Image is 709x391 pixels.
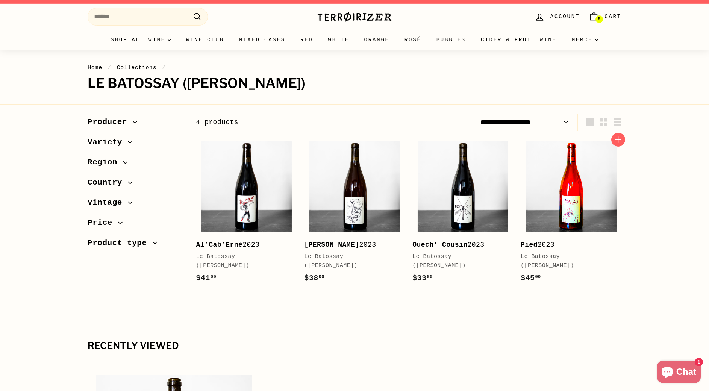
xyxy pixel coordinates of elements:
[88,64,102,71] a: Home
[73,30,636,50] div: Primary
[427,274,433,280] sup: 00
[88,156,123,169] span: Region
[88,215,184,235] button: Price
[88,235,184,255] button: Product type
[179,30,232,50] a: Wine Club
[88,134,184,155] button: Variety
[88,176,128,189] span: Country
[473,30,564,50] a: Cider & Fruit Wine
[521,136,621,292] a: Pied2023Le Batossay ([PERSON_NAME])
[88,237,153,250] span: Product type
[88,136,128,149] span: Variety
[604,12,621,21] span: Cart
[535,274,541,280] sup: 00
[88,341,621,351] div: Recently viewed
[88,154,184,174] button: Region
[293,30,321,50] a: Red
[88,217,118,229] span: Price
[211,274,216,280] sup: 00
[412,241,467,249] b: Ouech' Cousin
[88,194,184,215] button: Vintage
[304,239,397,250] div: 2023
[304,274,324,282] span: $38
[321,30,357,50] a: White
[530,6,584,28] a: Account
[117,64,156,71] a: Collections
[88,116,133,129] span: Producer
[196,239,289,250] div: 2023
[564,30,606,50] summary: Merch
[88,114,184,134] button: Producer
[521,274,541,282] span: $45
[160,64,168,71] span: /
[304,252,397,270] div: Le Batossay ([PERSON_NAME])
[304,241,359,249] b: [PERSON_NAME]
[88,63,621,72] nav: breadcrumbs
[103,30,179,50] summary: Shop all wine
[521,239,614,250] div: 2023
[357,30,397,50] a: Orange
[521,241,538,249] b: Pied
[598,17,600,22] span: 6
[429,30,473,50] a: Bubbles
[106,64,113,71] span: /
[196,274,216,282] span: $41
[655,361,703,385] inbox-online-store-chat: Shopify online store chat
[412,239,506,250] div: 2023
[196,117,409,128] div: 4 products
[196,241,242,249] b: Al’Cab’Erné
[88,174,184,195] button: Country
[412,252,506,270] div: Le Batossay ([PERSON_NAME])
[397,30,429,50] a: Rosé
[88,196,128,209] span: Vintage
[196,252,289,270] div: Le Batossay ([PERSON_NAME])
[521,252,614,270] div: Le Batossay ([PERSON_NAME])
[584,6,626,28] a: Cart
[232,30,293,50] a: Mixed Cases
[319,274,324,280] sup: 00
[550,12,580,21] span: Account
[88,76,621,91] h1: Le Batossay ([PERSON_NAME])
[196,136,297,292] a: Al’Cab’Erné2023Le Batossay ([PERSON_NAME])
[412,136,513,292] a: Ouech' Cousin2023Le Batossay ([PERSON_NAME])
[304,136,405,292] a: [PERSON_NAME]2023Le Batossay ([PERSON_NAME])
[412,274,433,282] span: $33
